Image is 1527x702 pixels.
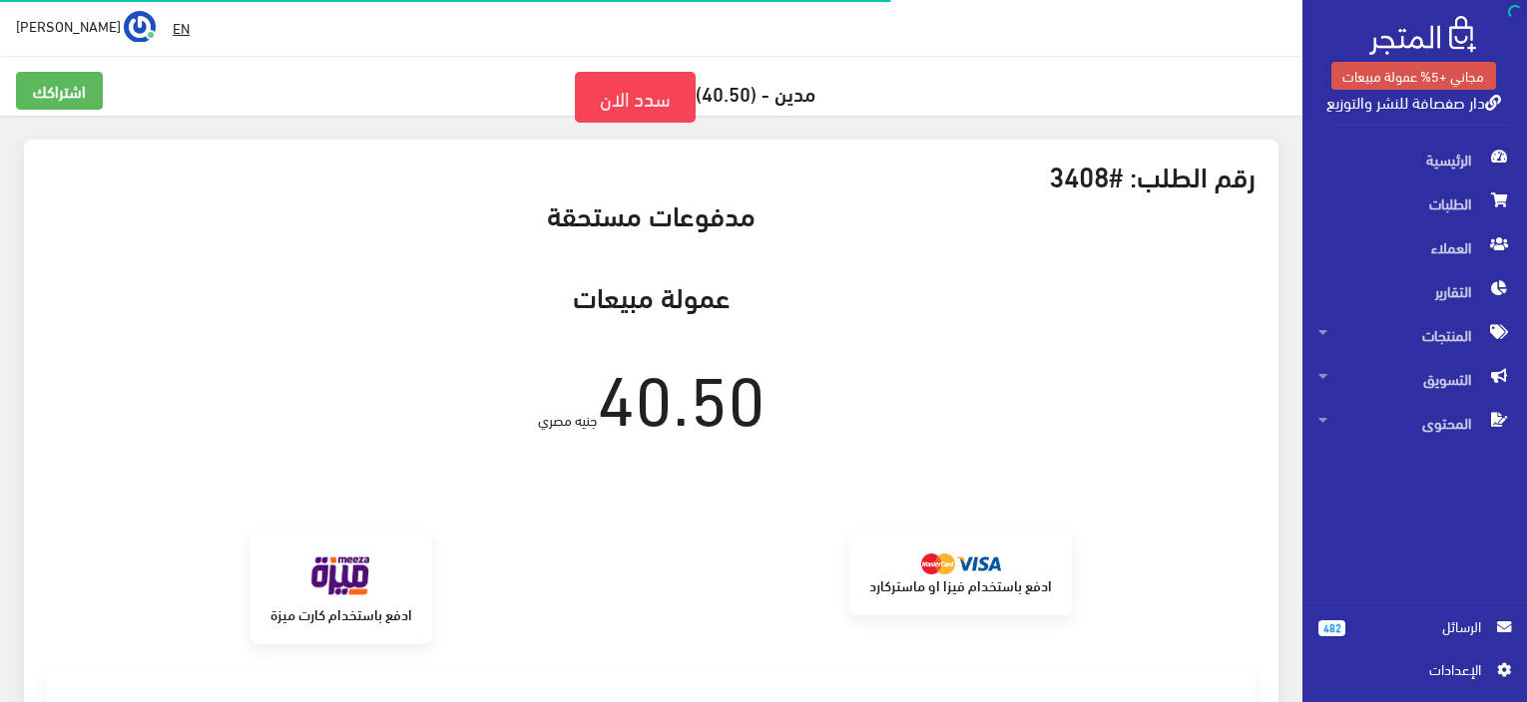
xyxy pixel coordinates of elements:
[869,574,1052,595] strong: ادفع باستخدام فيزا او ماستركارد
[1302,225,1527,269] a: العملاء
[173,15,190,40] u: EN
[165,10,198,46] a: EN
[597,329,765,455] span: 40.50
[1331,62,1496,90] a: مجاني +5% عمولة مبيعات
[1302,401,1527,445] a: المحتوى
[16,72,103,110] a: اشتراكك
[575,72,696,123] a: سدد الان
[270,603,412,624] strong: ادفع باستخدام كارت ميزة
[1318,225,1511,269] span: العملاء
[1318,357,1511,401] span: التسويق
[1369,16,1476,55] img: .
[1318,658,1511,690] a: اﻹعدادات
[301,550,381,603] img: meeza.png
[1302,269,1527,313] a: التقارير
[1361,615,1481,637] span: الرسائل
[1318,138,1511,181] span: الرئيسية
[1302,313,1527,357] a: المنتجات
[1302,181,1527,225] a: الطلبات
[921,553,1001,573] img: mastercard.png
[47,160,1256,190] h3: رقم الطلب: #3408
[1318,620,1345,636] span: 482
[16,13,121,38] span: [PERSON_NAME]
[1318,313,1511,357] span: المنتجات
[1318,269,1511,313] span: التقارير
[1318,615,1511,658] a: 482 الرسائل
[1302,138,1527,181] a: الرئيسية
[1326,87,1501,116] a: دار صفصافة للنشر والتوزيع
[32,280,1271,445] div: جنيه مصري
[1334,658,1480,680] span: اﻹعدادات
[16,10,156,42] a: ... [PERSON_NAME]
[47,280,1256,311] h3: عمولة مبيعات
[1318,401,1511,445] span: المحتوى
[124,11,156,43] img: ...
[47,198,1256,229] h3: مدفوعات مستحقة
[1318,181,1511,225] span: الطلبات
[16,72,1286,123] h5: مدين - (40.50)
